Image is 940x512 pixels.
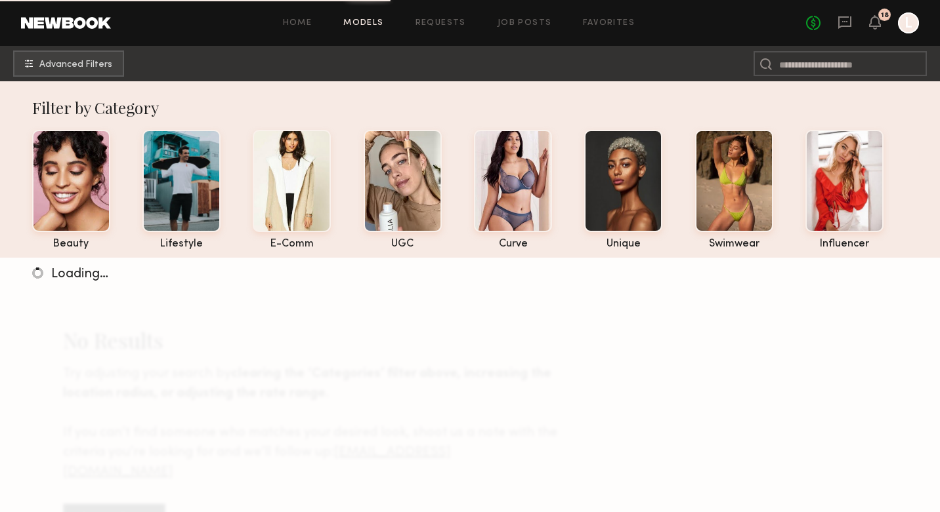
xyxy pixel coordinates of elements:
[253,239,331,250] div: e-comm
[142,239,221,250] div: lifestyle
[498,19,552,28] a: Job Posts
[898,12,919,33] a: L
[343,19,383,28] a: Models
[584,239,662,250] div: unique
[32,239,110,250] div: beauty
[32,97,922,118] div: Filter by Category
[51,268,108,281] span: Loading…
[283,19,312,28] a: Home
[364,239,442,250] div: UGC
[474,239,552,250] div: curve
[416,19,466,28] a: Requests
[695,239,773,250] div: swimwear
[583,19,635,28] a: Favorites
[13,50,124,77] button: Advanced Filters
[805,239,884,250] div: influencer
[39,60,112,69] span: Advanced Filters
[881,12,889,19] div: 18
